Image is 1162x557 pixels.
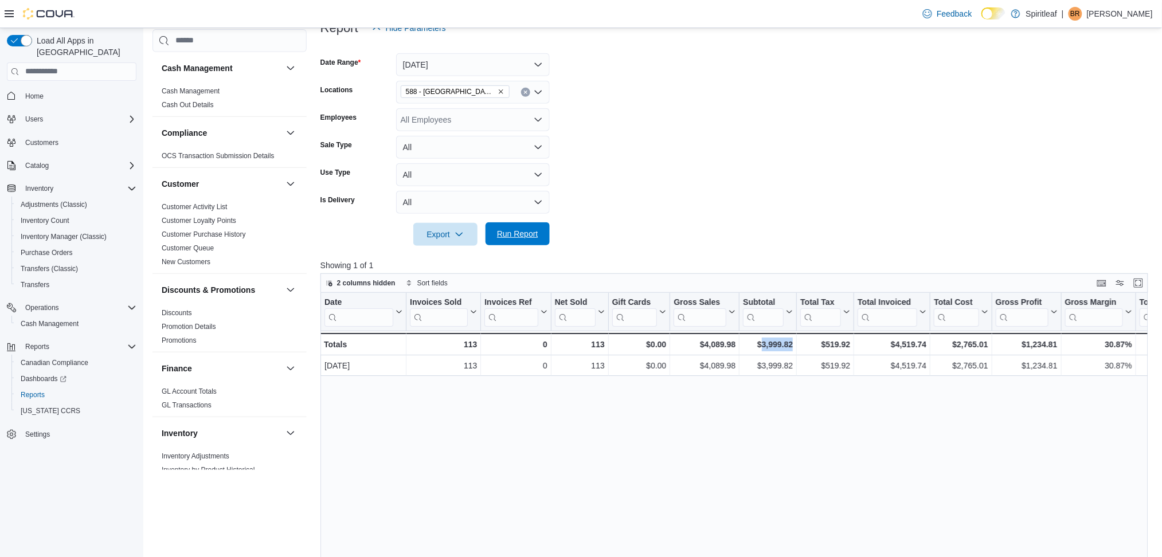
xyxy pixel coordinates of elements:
[934,297,979,326] div: Total Cost
[21,340,54,354] button: Reports
[417,278,448,288] span: Sort fields
[21,136,63,150] a: Customers
[324,297,393,326] div: Date
[21,159,53,172] button: Catalog
[1065,297,1122,326] div: Gross Margin
[996,297,1048,326] div: Gross Profit
[420,223,471,246] span: Export
[401,85,510,98] span: 588 - Spiritleaf West Hunt Crossroads (Nepean)
[16,198,136,211] span: Adjustments (Classic)
[406,86,495,97] span: 588 - [GEOGRAPHIC_DATA][PERSON_NAME] ([GEOGRAPHIC_DATA])
[162,202,228,210] a: Customer Activity List
[934,338,988,351] div: $2,765.01
[21,200,87,209] span: Adjustments (Classic)
[11,403,141,419] button: [US_STATE] CCRS
[498,88,504,95] button: Remove 588 - Spiritleaf West Hunt Crossroads (Nepean) from selection in this group
[413,223,478,246] button: Export
[858,297,926,326] button: Total Invoiced
[410,359,477,372] div: 113
[612,297,666,326] button: Gift Cards
[16,317,136,331] span: Cash Management
[743,297,784,308] div: Subtotal
[934,297,988,326] button: Total Cost
[284,361,298,375] button: Finance
[674,338,735,351] div: $4,089.98
[25,303,59,312] span: Operations
[674,297,726,326] div: Gross Sales
[162,178,199,189] h3: Customer
[11,371,141,387] a: Dashboards
[981,7,1005,19] input: Dark Mode
[162,178,281,189] button: Customer
[152,84,307,116] div: Cash Management
[162,151,275,160] span: OCS Transaction Submission Details
[674,359,735,372] div: $4,089.98
[16,404,85,418] a: [US_STATE] CCRS
[743,359,793,372] div: $3,999.82
[16,214,74,227] a: Inventory Count
[162,322,216,330] a: Promotion Details
[162,257,210,265] a: New Customers
[674,297,726,308] div: Gross Sales
[21,135,136,150] span: Customers
[2,300,141,316] button: Operations
[484,297,547,326] button: Invoices Ref
[162,151,275,159] a: OCS Transaction Submission Details
[162,465,255,473] a: Inventory by Product Historical
[25,92,44,101] span: Home
[162,100,214,109] span: Cash Out Details
[612,297,657,326] div: Gift Card Sales
[674,297,735,326] button: Gross Sales
[11,229,141,245] button: Inventory Manager (Classic)
[612,338,666,351] div: $0.00
[162,62,233,73] h3: Cash Management
[162,127,207,138] h3: Compliance
[16,372,71,386] a: Dashboards
[16,317,83,331] a: Cash Management
[934,297,979,308] div: Total Cost
[1087,7,1153,21] p: [PERSON_NAME]
[1065,297,1132,326] button: Gross Margin
[284,283,298,296] button: Discounts & Promotions
[555,359,605,372] div: 113
[484,338,547,351] div: 0
[25,342,49,351] span: Reports
[2,339,141,355] button: Reports
[16,230,111,244] a: Inventory Manager (Classic)
[410,338,477,351] div: 113
[937,8,972,19] span: Feedback
[396,163,550,186] button: All
[554,297,604,326] button: Net Sold
[21,182,58,195] button: Inventory
[324,297,393,308] div: Date
[11,213,141,229] button: Inventory Count
[612,297,657,308] div: Gift Cards
[981,19,982,20] span: Dark Mode
[996,297,1058,326] button: Gross Profit
[21,264,78,273] span: Transfers (Classic)
[16,388,49,402] a: Reports
[11,387,141,403] button: Reports
[162,387,217,395] a: GL Account Totals
[16,278,54,292] a: Transfers
[16,230,136,244] span: Inventory Manager (Classic)
[11,197,141,213] button: Adjustments (Classic)
[320,58,361,67] label: Date Range
[2,181,141,197] button: Inventory
[162,400,212,409] span: GL Transactions
[21,248,73,257] span: Purchase Orders
[32,35,136,58] span: Load All Apps in [GEOGRAPHIC_DATA]
[534,88,543,97] button: Open list of options
[162,284,281,295] button: Discounts & Promotions
[800,338,850,351] div: $519.92
[16,262,83,276] a: Transfers (Classic)
[162,308,192,317] span: Discounts
[21,89,136,103] span: Home
[21,301,64,315] button: Operations
[21,216,69,225] span: Inventory Count
[162,62,281,73] button: Cash Management
[2,158,141,174] button: Catalog
[21,358,88,367] span: Canadian Compliance
[162,427,281,438] button: Inventory
[396,136,550,159] button: All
